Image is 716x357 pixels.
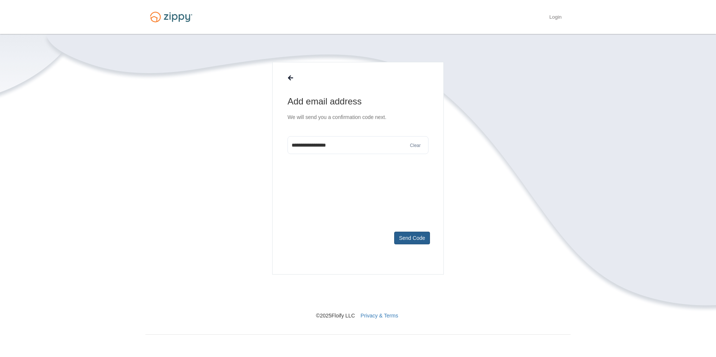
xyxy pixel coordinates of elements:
a: Privacy & Terms [361,313,398,319]
button: Clear [408,142,423,149]
img: Logo [145,8,197,26]
p: We will send you a confirmation code next. [288,113,428,121]
a: Login [549,14,562,22]
h1: Add email address [288,95,428,107]
button: Send Code [394,232,430,244]
nav: © 2025 Floify LLC [145,275,571,319]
